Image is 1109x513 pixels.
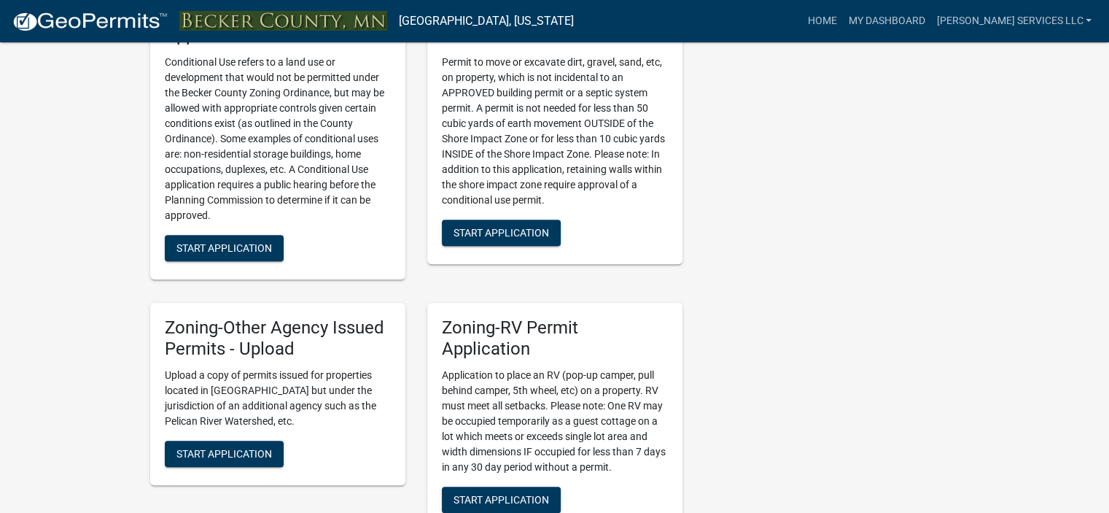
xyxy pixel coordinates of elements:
button: Start Application [442,487,561,513]
h5: Zoning-RV Permit Application [442,317,668,360]
span: Start Application [176,448,272,460]
a: My Dashboard [842,7,930,35]
p: Conditional Use refers to a land use or development that would not be permitted under the Becker ... [165,55,391,223]
p: Upload a copy of permits issued for properties located in [GEOGRAPHIC_DATA] but under the jurisdi... [165,368,391,429]
a: [GEOGRAPHIC_DATA], [US_STATE] [399,9,574,34]
p: Application to place an RV (pop-up camper, pull behind camper, 5th wheel, etc) on a property. RV ... [442,368,668,475]
span: Start Application [454,494,549,506]
button: Start Application [165,441,284,467]
span: Start Application [454,226,549,238]
img: Becker County, Minnesota [179,11,387,31]
h5: Zoning-Other Agency Issued Permits - Upload [165,317,391,360]
span: Start Application [176,242,272,253]
button: Start Application [165,235,284,261]
a: Home [801,7,842,35]
button: Start Application [442,220,561,246]
a: [PERSON_NAME] Services LLC [930,7,1097,35]
p: Permit to move or excavate dirt, gravel, sand, etc, on property, which is not incidental to an AP... [442,55,668,208]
